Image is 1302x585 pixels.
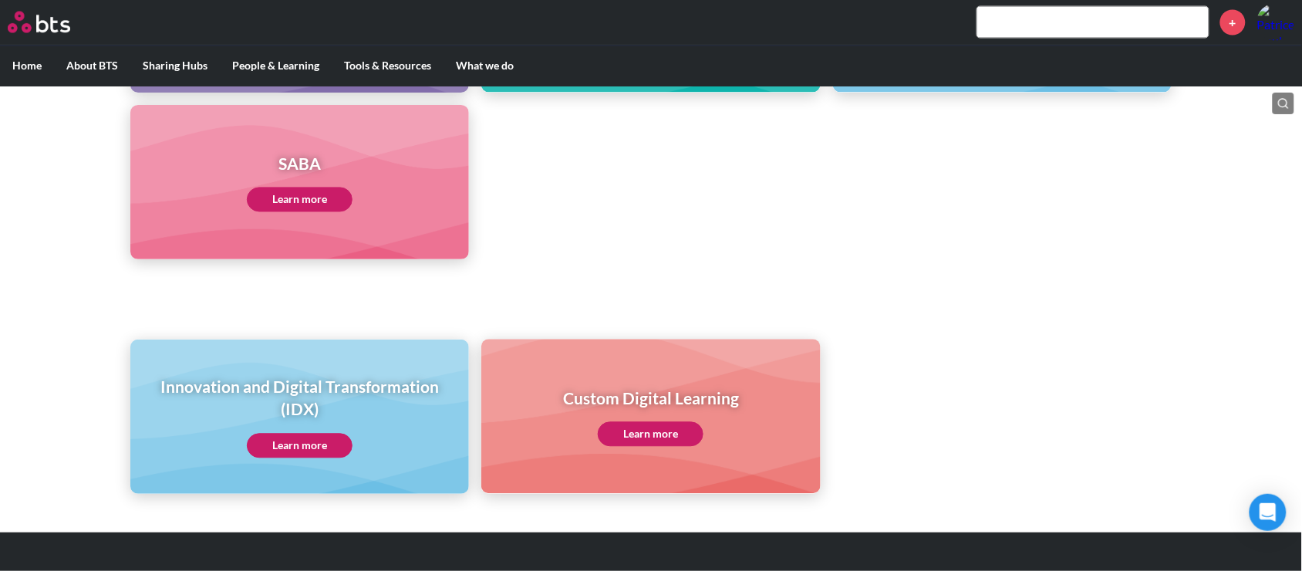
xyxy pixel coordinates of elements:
a: + [1220,10,1246,36]
div: Open Intercom Messenger [1250,494,1287,531]
h1: Innovation and Digital Transformation (IDX) [141,376,458,421]
label: Sharing Hubs [130,46,220,86]
h1: Custom Digital Learning [563,387,739,410]
label: What we do [444,46,526,86]
a: Go home [8,12,99,33]
h1: SABA [247,153,352,175]
label: People & Learning [220,46,332,86]
img: Patrice Gaul [1257,4,1294,41]
label: About BTS [54,46,130,86]
a: Learn more [247,434,352,458]
img: BTS Logo [8,12,70,33]
a: Learn more [247,188,352,212]
a: Profile [1257,4,1294,41]
a: Learn more [598,422,703,447]
label: Tools & Resources [332,46,444,86]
